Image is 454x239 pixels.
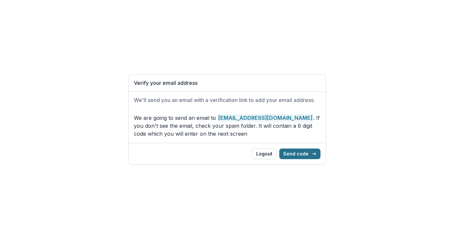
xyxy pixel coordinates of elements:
button: Logout [252,149,277,159]
p: We are going to send an email to . If you don't see the email, check your spam folder. It will co... [134,114,320,138]
h2: We'll send you an email with a verification link to add your email address. [134,97,320,103]
h1: Verify your email address [134,80,320,86]
strong: [EMAIL_ADDRESS][DOMAIN_NAME] [218,114,313,122]
button: Send code [279,149,320,159]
